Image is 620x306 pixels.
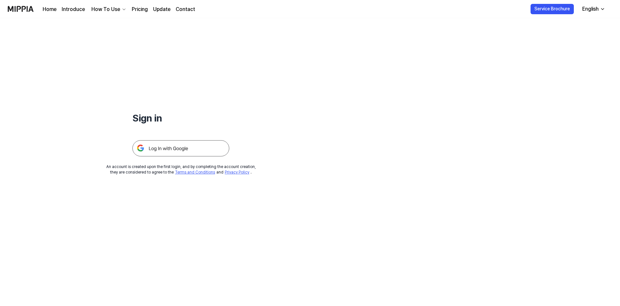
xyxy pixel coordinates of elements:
button: English [577,3,609,16]
a: Terms and Conditions [175,170,215,174]
a: Home [43,5,57,13]
img: 구글 로그인 버튼 [132,140,229,156]
button: How To Use [90,5,127,13]
a: Introduce [62,5,85,13]
h1: Sign in [132,111,229,125]
div: An account is created upon the first login, and by completing the account creation, they are cons... [106,164,256,175]
a: Contact [176,5,195,13]
a: Update [153,5,170,13]
button: Service Brochure [531,4,574,14]
a: Privacy Policy [225,170,249,174]
div: How To Use [90,5,121,13]
a: Pricing [132,5,148,13]
div: English [581,5,600,13]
